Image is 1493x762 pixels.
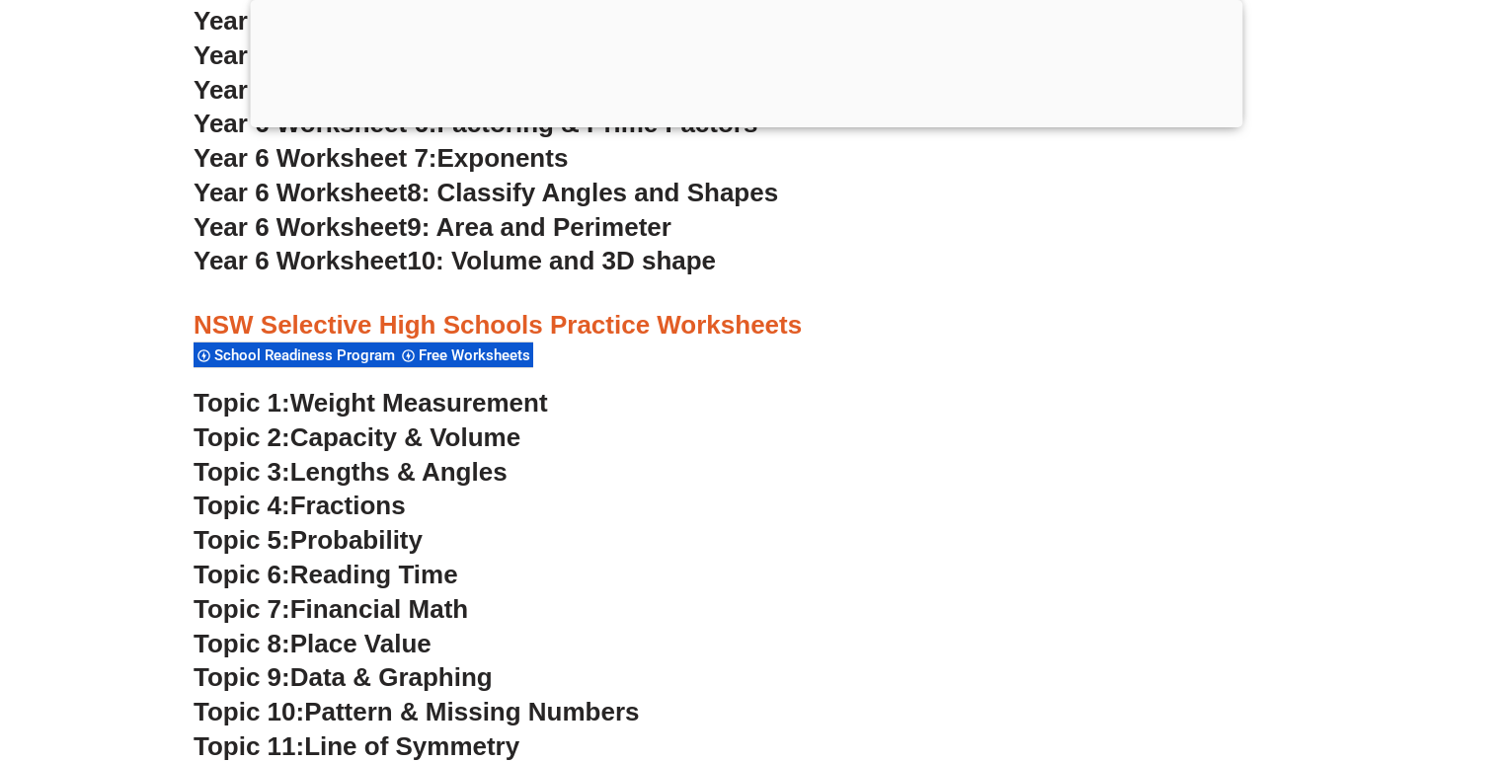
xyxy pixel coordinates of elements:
a: Year 6 Worksheet 4:Percents [194,40,545,70]
a: Topic 5:Probability [194,525,423,555]
span: Probability [290,525,423,555]
span: Topic 9: [194,662,290,692]
span: Weight Measurement [290,388,548,418]
span: Capacity & Volume [290,422,520,452]
a: Year 6 Worksheet 7:Exponents [194,143,568,173]
span: Year 6 Worksheet [194,178,407,207]
a: Topic 9:Data & Graphing [194,662,493,692]
a: Year 6 Worksheet 6:Factoring & Prime Factors [194,109,757,138]
a: Topic 6:Reading Time [194,560,458,589]
span: Pattern & Missing Numbers [304,697,639,726]
span: 9: Area and Perimeter [407,212,671,242]
span: Topic 1: [194,388,290,418]
span: 8: Classify Angles and Shapes [407,178,778,207]
span: Year 6 Worksheet [194,212,407,242]
span: Topic 5: [194,525,290,555]
span: School Readiness Program [214,346,401,364]
a: Topic 8:Place Value [194,629,432,658]
span: Topic 7: [194,594,290,624]
span: Year 6 Worksheet 7: [194,143,437,173]
a: Topic 1:Weight Measurement [194,388,548,418]
span: Topic 8: [194,629,290,658]
a: Topic 3:Lengths & Angles [194,457,508,487]
a: Topic 2:Capacity & Volume [194,422,520,452]
h3: NSW Selective High Schools Practice Worksheets [194,309,1299,343]
a: Year 6 Worksheet10: Volume and 3D shape [194,246,716,275]
span: Topic 11: [194,731,304,761]
span: Topic 6: [194,560,290,589]
a: Topic 7:Financial Math [194,594,468,624]
a: Topic 4:Fractions [194,491,406,520]
a: Year 6 Worksheet 3:Fractions [194,6,552,36]
span: Topic 10: [194,697,304,726]
a: Topic 10:Pattern & Missing Numbers [194,697,639,726]
span: Topic 4: [194,491,290,520]
span: Exponents [437,143,569,173]
span: Topic 3: [194,457,290,487]
span: Year 6 Worksheet 4: [194,40,437,70]
span: Year 6 Worksheet [194,246,407,275]
span: Data & Graphing [290,662,493,692]
span: Year 6 Worksheet 5: [194,75,437,105]
span: Reading Time [290,560,458,589]
span: Year 6 Worksheet 6: [194,109,437,138]
span: Line of Symmetry [304,731,519,761]
span: Fractions [290,491,406,520]
iframe: Chat Widget [1154,539,1493,762]
span: Financial Math [290,594,468,624]
a: Topic 11:Line of Symmetry [194,731,519,761]
span: Year 6 Worksheet 3: [194,6,437,36]
a: Year 6 Worksheet 5:Proportions & Ratios [194,75,693,105]
a: Year 6 Worksheet8: Classify Angles and Shapes [194,178,778,207]
span: Free Worksheets [419,346,536,364]
span: Topic 2: [194,422,290,452]
span: Lengths & Angles [290,457,508,487]
div: Free Worksheets [398,342,533,368]
div: School Readiness Program [194,342,398,368]
span: 10: Volume and 3D shape [407,246,716,275]
a: Year 6 Worksheet9: Area and Perimeter [194,212,671,242]
span: Place Value [290,629,432,658]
